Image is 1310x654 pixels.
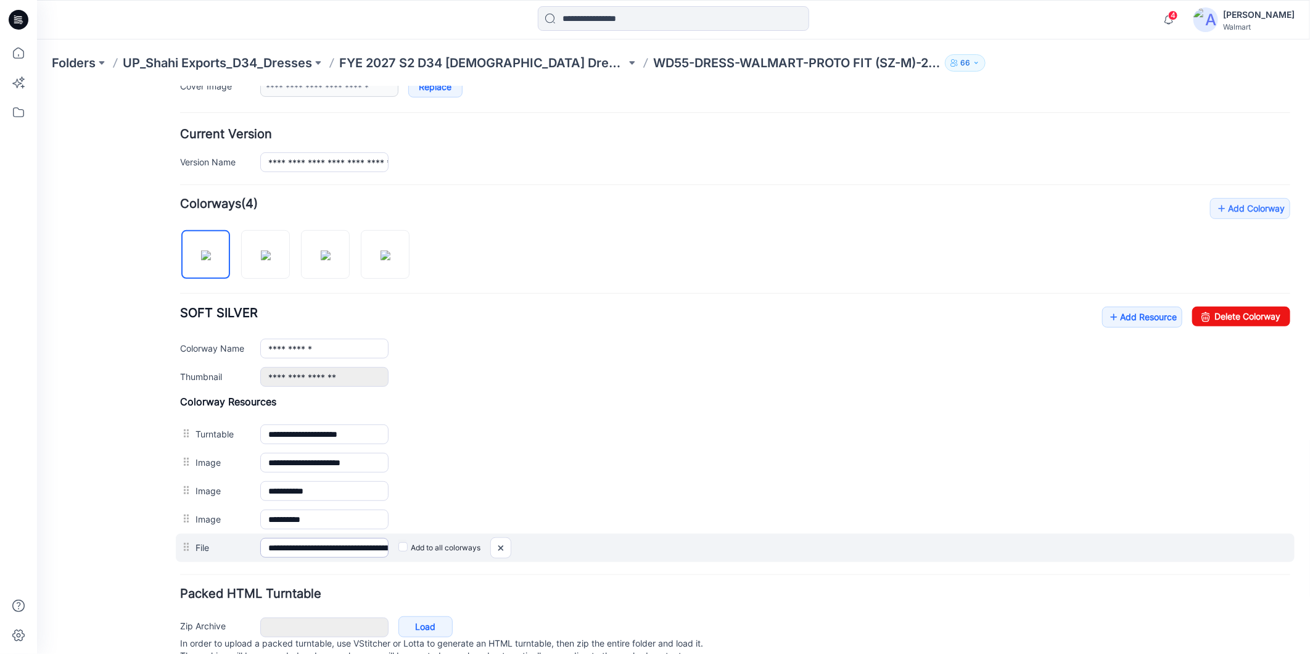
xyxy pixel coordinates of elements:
[454,452,474,472] img: close-btn.svg
[143,42,1253,54] h4: Current Version
[143,532,211,546] label: Zip Archive
[159,426,211,439] label: Image
[361,452,443,471] label: Add to all colorways
[143,68,211,82] label: Version Name
[224,164,234,174] img: eyJhbGciOiJIUzI1NiIsImtpZCI6IjAiLCJzbHQiOiJzZXMiLCJ0eXAiOiJKV1QifQ.eyJkYXRhIjp7InR5cGUiOiJzdG9yYW...
[159,341,211,354] label: Turntable
[143,110,204,125] strong: Colorways
[1065,220,1145,241] a: Add Resource
[143,283,211,297] label: Thumbnail
[653,54,940,72] p: WD55-DRESS-WALMART-PROTO FIT (SZ-M)-24-07-25-HIDAYAT
[143,551,1253,588] p: In order to upload a packed turntable, use VStitcher or Lotta to generate an HTML turntable, then...
[344,164,353,174] img: eyJhbGciOiJIUzI1NiIsImtpZCI6IjAiLCJzbHQiOiJzZXMiLCJ0eXAiOiJKV1QifQ.eyJkYXRhIjp7InR5cGUiOiJzdG9yYW...
[37,86,1310,654] iframe: edit-style
[361,453,369,462] input: Add to all colorways
[143,309,1253,321] h4: Colorway Resources
[143,219,221,234] span: SOFT SILVER
[123,54,312,72] a: UP_Shahi Exports_D34_Dresses
[143,502,1253,513] h4: Packed HTML Turntable
[164,164,174,174] img: eyJhbGciOiJIUzI1NiIsImtpZCI6IjAiLCJzbHQiOiJzZXMiLCJ0eXAiOiJKV1QifQ.eyJkYXRhIjp7InR5cGUiOiJzdG9yYW...
[339,54,626,72] a: FYE 2027 S2 D34 [DEMOGRAPHIC_DATA] Dresses - Shahi
[1168,10,1178,20] span: 4
[1223,7,1295,22] div: [PERSON_NAME]
[204,110,221,125] span: (4)
[1223,22,1295,31] div: Walmart
[284,164,294,174] img: eyJhbGciOiJIUzI1NiIsImtpZCI6IjAiLCJzbHQiOiJzZXMiLCJ0eXAiOiJKV1QifQ.eyJkYXRhIjp7InR5cGUiOiJzdG9yYW...
[159,454,211,468] label: File
[945,54,986,72] button: 66
[159,369,211,383] label: Image
[361,530,416,551] a: Load
[1173,112,1253,133] a: Add Colorway
[1155,220,1253,240] a: Delete Colorway
[143,255,211,268] label: Colorway Name
[159,397,211,411] label: Image
[1193,7,1218,32] img: avatar
[960,56,970,70] p: 66
[52,54,96,72] a: Folders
